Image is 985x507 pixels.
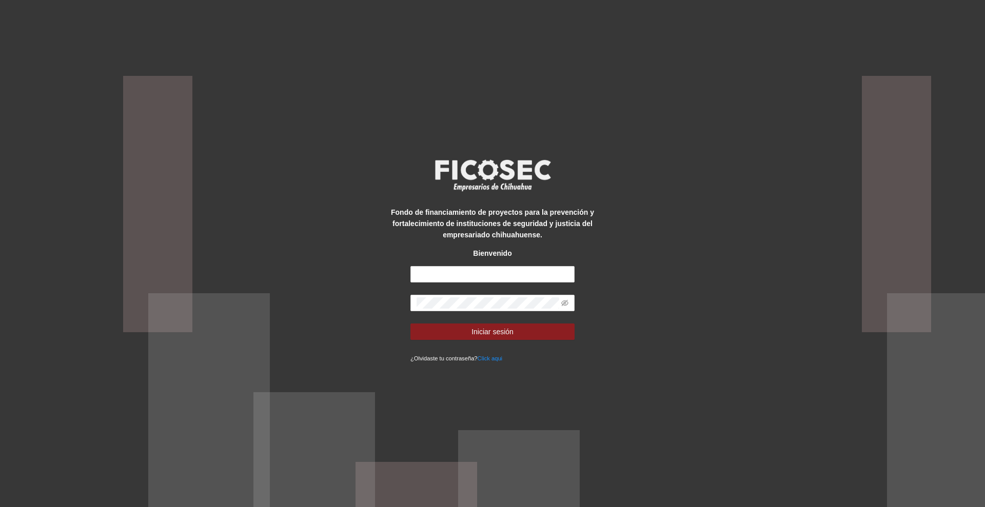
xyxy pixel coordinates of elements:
[428,156,557,194] img: logo
[478,355,503,361] a: Click aqui
[473,249,511,257] strong: Bienvenido
[391,208,594,239] strong: Fondo de financiamiento de proyectos para la prevención y fortalecimiento de instituciones de seg...
[561,299,568,307] span: eye-invisible
[410,323,575,340] button: Iniciar sesión
[410,355,502,361] small: ¿Olvidaste tu contraseña?
[471,326,514,337] span: Iniciar sesión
